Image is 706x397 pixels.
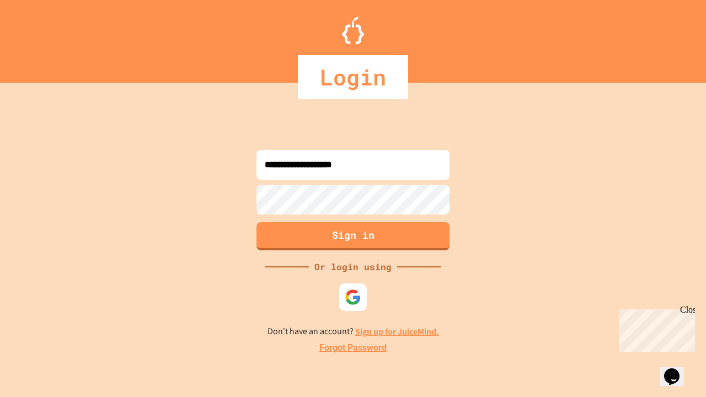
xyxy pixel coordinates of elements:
div: Chat with us now!Close [4,4,76,70]
img: Logo.svg [342,17,364,44]
iframe: chat widget [614,305,695,352]
a: Forgot Password [319,341,387,355]
div: Login [298,55,408,99]
p: Don't have an account? [268,325,439,339]
iframe: chat widget [660,353,695,386]
a: Sign up for JuiceMind. [355,326,439,337]
img: google-icon.svg [345,289,361,305]
div: Or login using [309,260,397,273]
button: Sign in [256,222,450,250]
